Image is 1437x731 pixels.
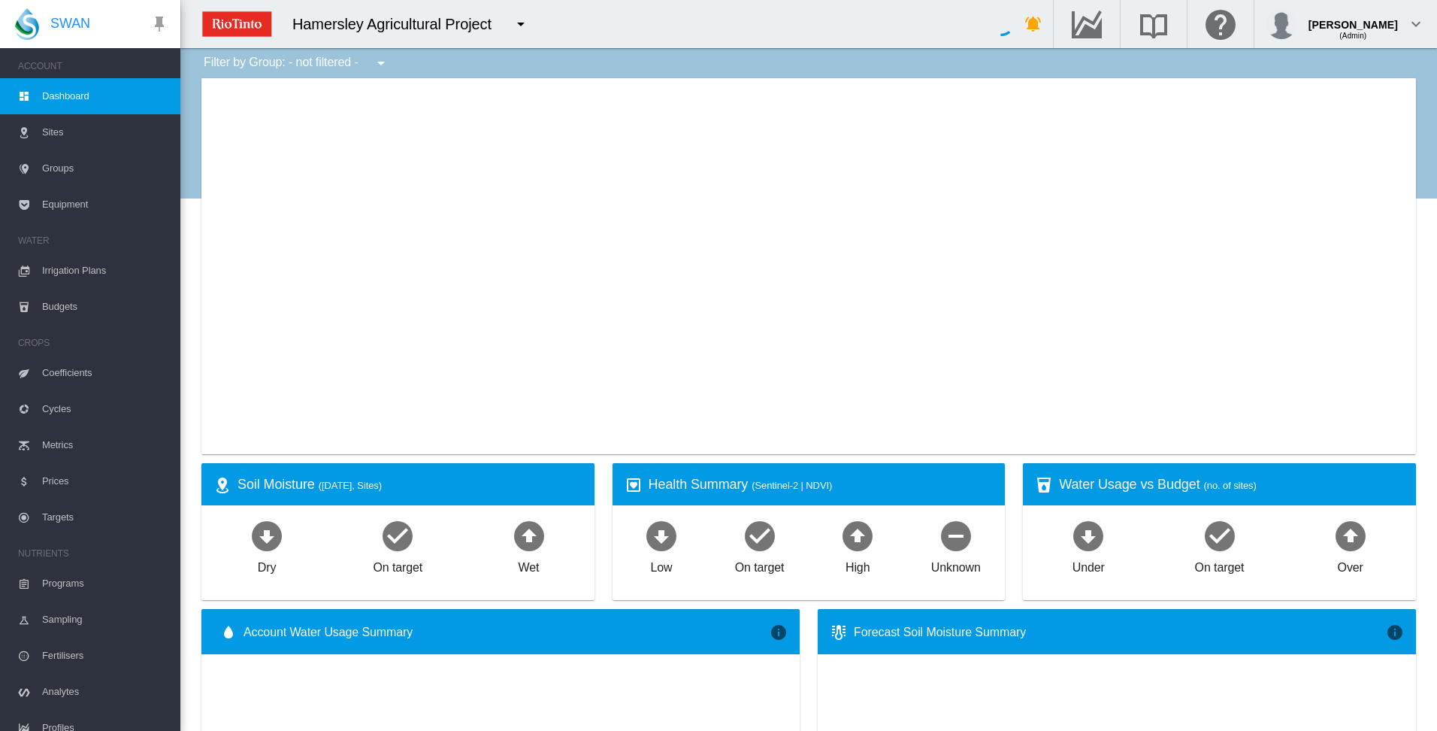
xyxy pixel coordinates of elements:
md-icon: icon-cup-water [1035,476,1053,494]
span: Cycles [42,391,168,427]
md-icon: icon-arrow-up-bold-circle [1333,517,1369,554]
span: Prices [42,463,168,499]
md-icon: Search the knowledge base [1136,15,1172,33]
div: Forecast Soil Moisture Summary [854,624,1386,641]
md-icon: icon-water [219,623,237,642]
md-icon: icon-checkbox-marked-circle [742,517,778,554]
span: CROPS [18,331,168,355]
button: icon-bell-ring [1018,9,1048,39]
div: Over [1338,554,1363,576]
span: Fertilisers [42,638,168,674]
span: Coefficients [42,355,168,391]
div: Filter by Group: - not filtered - [192,48,401,78]
span: SWAN [50,14,90,33]
span: ([DATE], Sites) [319,480,382,491]
md-icon: icon-information [770,623,788,642]
md-icon: icon-heart-box-outline [625,476,643,494]
span: Budgets [42,289,168,325]
span: Account Water Usage Summary [244,624,770,641]
md-icon: icon-thermometer-lines [830,623,848,642]
md-icon: icon-chevron-down [1407,15,1425,33]
div: Health Summary [649,475,994,494]
md-icon: icon-arrow-down-bold-circle [1070,517,1106,554]
span: Irrigation Plans [42,253,168,289]
div: Hamersley Agricultural Project [292,14,505,35]
div: Unknown [931,554,981,576]
span: (no. of sites) [1204,480,1257,491]
span: ACCOUNT [18,54,168,78]
md-icon: icon-arrow-up-bold-circle [511,517,547,554]
span: Sampling [42,602,168,638]
span: Analytes [42,674,168,710]
span: Programs [42,566,168,602]
md-icon: Go to the Data Hub [1069,15,1105,33]
img: ZPXdBAAAAAElFTkSuQmCC [196,5,277,43]
div: Dry [258,554,277,576]
button: icon-menu-down [506,9,536,39]
img: SWAN-Landscape-Logo-Colour-drop.png [15,8,39,40]
md-icon: icon-map-marker-radius [213,476,231,494]
span: Metrics [42,427,168,463]
span: NUTRIENTS [18,541,168,566]
img: profile.jpg [1266,9,1296,39]
div: On target [1195,554,1245,576]
div: Water Usage vs Budget [1059,475,1404,494]
div: Low [650,554,672,576]
div: Under [1072,554,1105,576]
span: (Admin) [1339,32,1366,40]
span: Targets [42,499,168,535]
span: Dashboard [42,78,168,114]
button: icon-menu-down [366,48,396,78]
md-icon: icon-arrow-down-bold-circle [643,517,679,554]
span: Equipment [42,187,168,223]
md-icon: icon-menu-down [372,54,390,72]
md-icon: Click here for help [1203,15,1239,33]
div: On target [373,554,422,576]
div: Soil Moisture [237,475,582,494]
md-icon: icon-information [1386,623,1404,642]
span: Groups [42,150,168,187]
md-icon: icon-checkbox-marked-circle [1202,517,1238,554]
md-icon: icon-pin [150,15,168,33]
div: On target [735,554,785,576]
md-icon: icon-arrow-up-bold-circle [840,517,876,554]
md-icon: icon-minus-circle [938,517,974,554]
md-icon: icon-menu-down [512,15,530,33]
md-icon: icon-checkbox-marked-circle [380,517,416,554]
span: (Sentinel-2 | NDVI) [752,480,832,491]
div: [PERSON_NAME] [1308,11,1398,26]
div: Wet [519,554,540,576]
md-icon: icon-bell-ring [1024,15,1042,33]
md-icon: icon-arrow-down-bold-circle [249,517,285,554]
div: High [846,554,870,576]
span: Sites [42,114,168,150]
span: WATER [18,229,168,253]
